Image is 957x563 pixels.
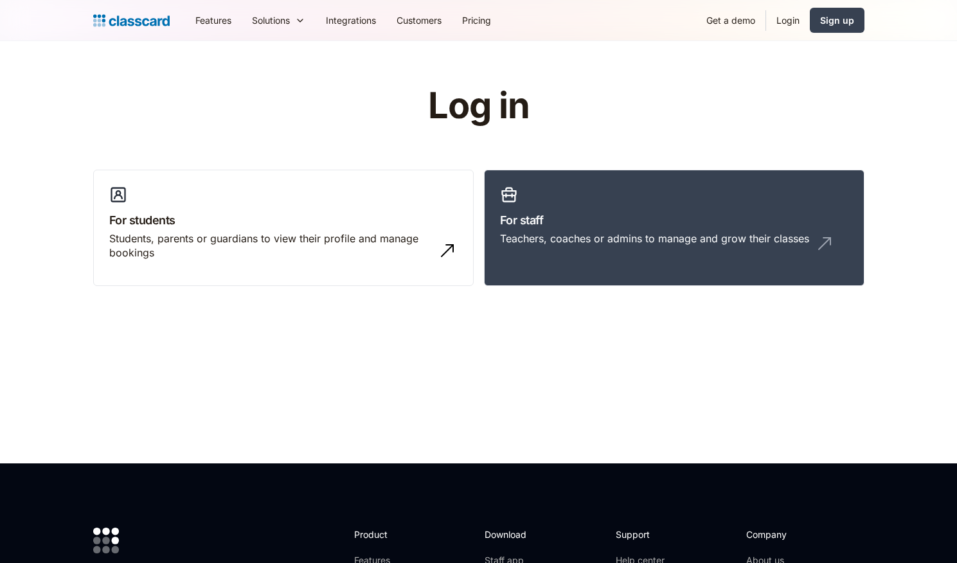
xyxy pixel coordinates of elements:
[766,6,810,35] a: Login
[316,6,386,35] a: Integrations
[616,528,668,541] h2: Support
[696,6,765,35] a: Get a demo
[93,170,474,287] a: For studentsStudents, parents or guardians to view their profile and manage bookings
[386,6,452,35] a: Customers
[810,8,864,33] a: Sign up
[500,231,809,246] div: Teachers, coaches or admins to manage and grow their classes
[252,13,290,27] div: Solutions
[274,86,683,126] h1: Log in
[484,170,864,287] a: For staffTeachers, coaches or admins to manage and grow their classes
[452,6,501,35] a: Pricing
[242,6,316,35] div: Solutions
[354,528,423,541] h2: Product
[746,528,832,541] h2: Company
[109,211,458,229] h3: For students
[485,528,537,541] h2: Download
[93,12,170,30] a: home
[820,13,854,27] div: Sign up
[500,211,848,229] h3: For staff
[185,6,242,35] a: Features
[109,231,432,260] div: Students, parents or guardians to view their profile and manage bookings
